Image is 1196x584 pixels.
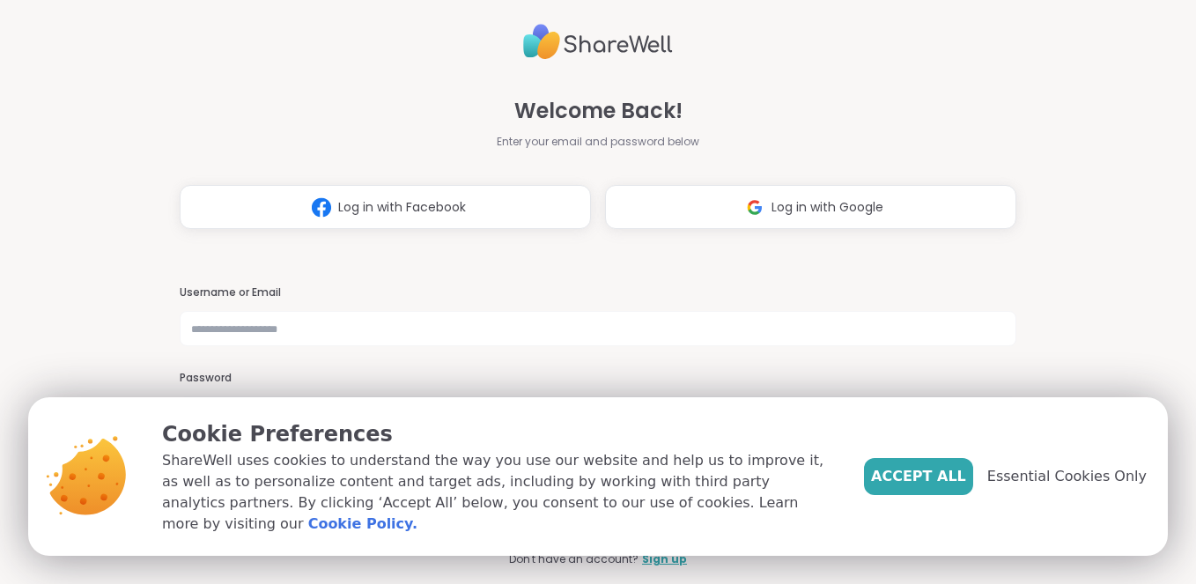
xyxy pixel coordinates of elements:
[162,450,836,535] p: ShareWell uses cookies to understand the way you use our website and help us to improve it, as we...
[180,285,1017,300] h3: Username or Email
[523,17,673,67] img: ShareWell Logo
[162,418,836,450] p: Cookie Preferences
[305,191,338,224] img: ShareWell Logomark
[180,185,591,229] button: Log in with Facebook
[338,198,466,217] span: Log in with Facebook
[987,466,1147,487] span: Essential Cookies Only
[497,134,699,150] span: Enter your email and password below
[642,551,687,567] a: Sign up
[738,191,771,224] img: ShareWell Logomark
[871,466,966,487] span: Accept All
[771,198,883,217] span: Log in with Google
[180,371,1017,386] h3: Password
[308,514,417,535] a: Cookie Policy.
[514,95,683,127] span: Welcome Back!
[864,458,973,495] button: Accept All
[509,551,639,567] span: Don't have an account?
[605,185,1016,229] button: Log in with Google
